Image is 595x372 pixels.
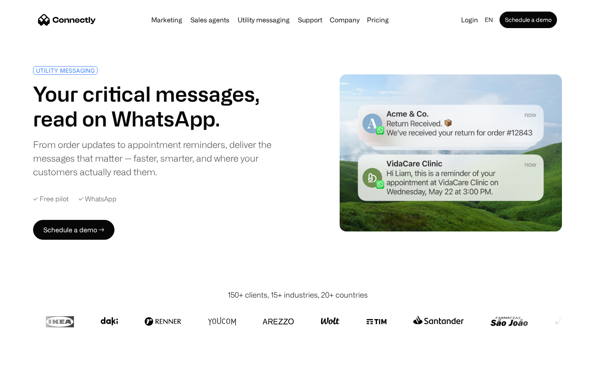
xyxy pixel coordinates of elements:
div: From order updates to appointment reminders, deliver the messages that matter — faster, smarter, ... [33,138,294,179]
a: Marketing [148,17,186,23]
div: en [481,14,498,26]
div: en [485,14,493,26]
div: ✓ Free pilot [33,195,69,203]
a: Utility messaging [234,17,293,23]
div: ✓ WhatsApp [79,195,117,203]
a: Support [295,17,326,23]
a: Sales agents [187,17,233,23]
aside: Language selected: English [8,357,50,369]
div: 150+ clients, 15+ industries, 20+ countries [228,289,368,300]
a: home [38,14,96,26]
a: Login [458,14,481,26]
a: Schedule a demo [500,12,557,28]
ul: Language list [17,358,50,369]
div: UTILITY MESSAGING [36,67,95,74]
div: Company [330,14,359,26]
h1: Your critical messages, read on WhatsApp. [33,81,294,131]
a: Pricing [364,17,392,23]
a: Schedule a demo → [33,220,114,240]
div: Company [327,14,362,26]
